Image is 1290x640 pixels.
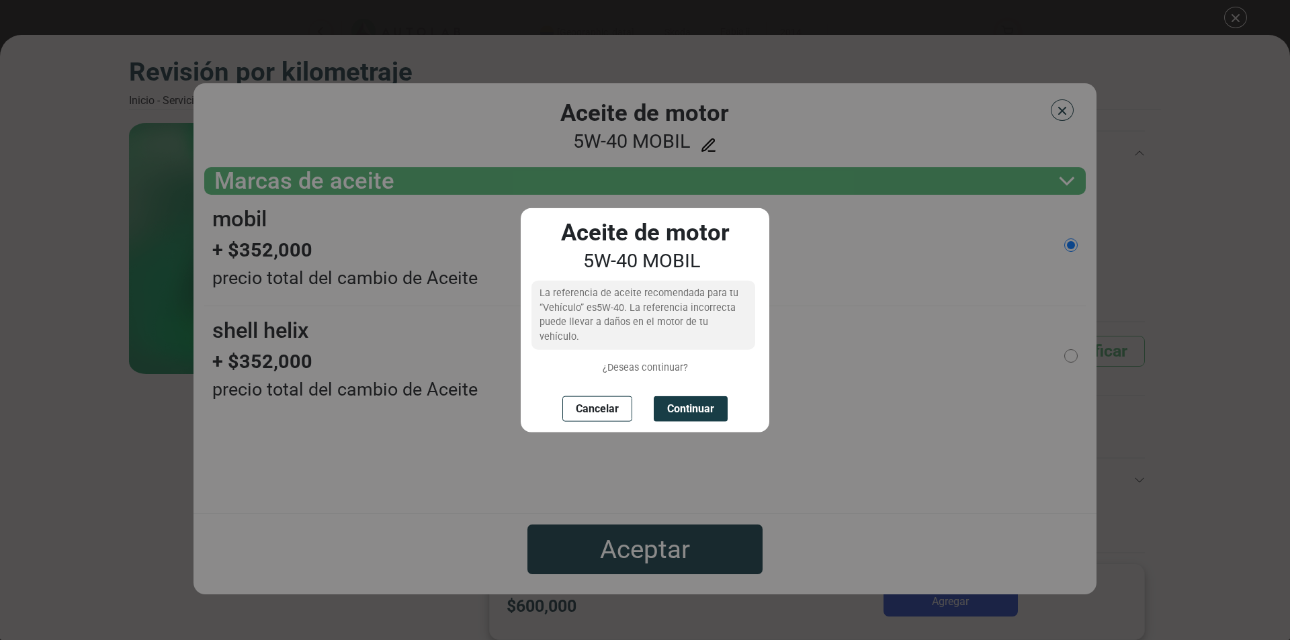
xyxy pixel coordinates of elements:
p: La referencia de aceite recomendada para tu “Vehículo” es 5W-40 . La referencia incorrecta puede ... [531,281,755,349]
span: 5W-40 MOBIL [583,249,701,272]
button: Cancelar [562,396,632,422]
h3: Aceite de motor [531,218,759,246]
button: Continuar [654,396,728,422]
p: ¿Deseas continuar? [531,360,759,375]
